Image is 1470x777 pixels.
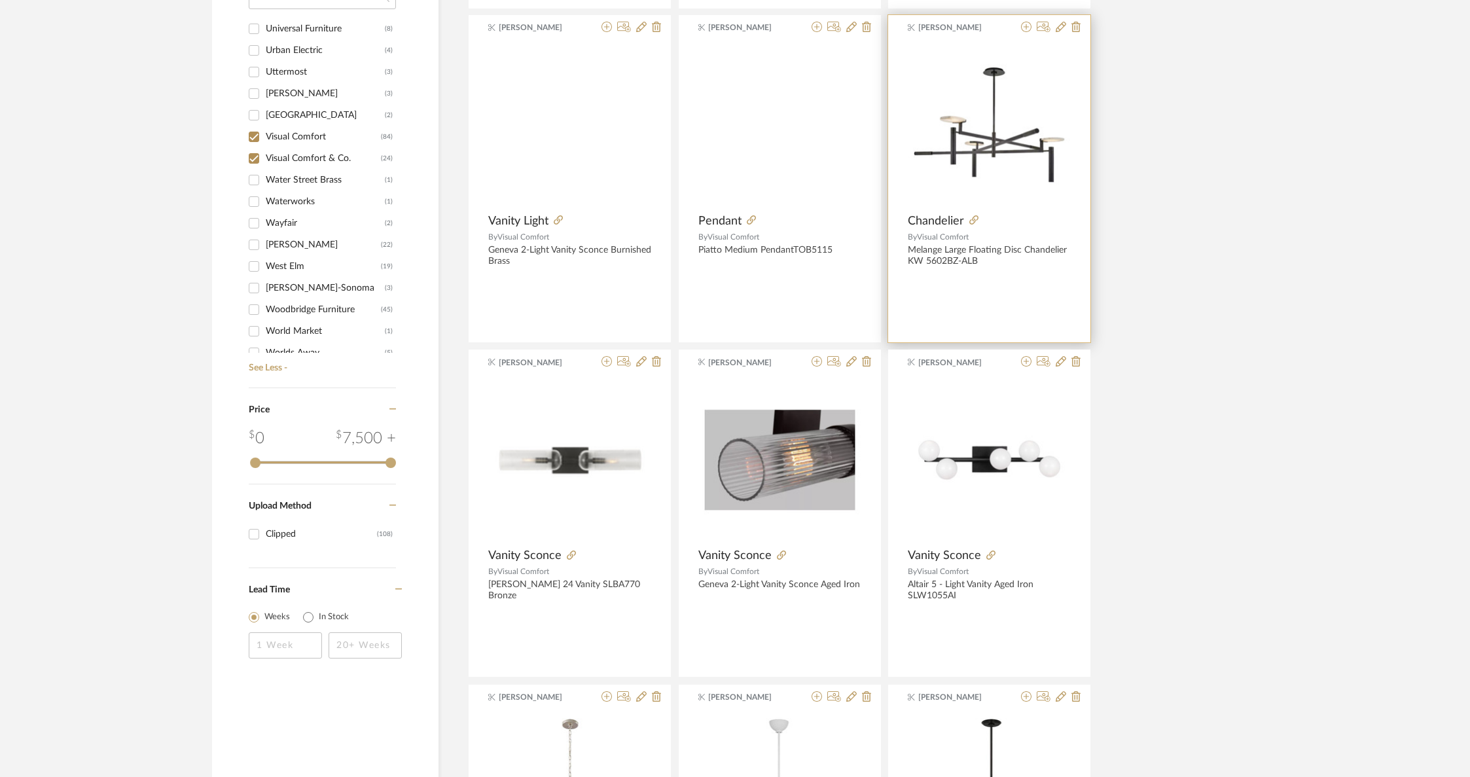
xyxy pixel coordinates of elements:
[698,245,861,267] div: Piatto Medium PendantTOB5115
[336,427,396,450] div: 7,500 +
[908,245,1071,267] div: Melange Large Floating Disc Chandelier KW 5602BZ-ALB
[698,549,772,563] span: Vanity Sconce
[908,233,917,241] span: By
[329,632,402,659] input: 20+ Weeks
[499,691,581,703] span: [PERSON_NAME]
[908,214,964,228] span: Chandelier
[266,299,381,320] div: Woodbridge Furniture
[708,691,791,703] span: [PERSON_NAME]
[908,378,1071,541] img: Vanity Sconce
[488,568,497,575] span: By
[488,378,651,541] img: Vanity Sconce
[381,126,393,147] div: (84)
[249,427,264,450] div: 0
[385,18,393,39] div: (8)
[266,62,385,82] div: Uttermost
[385,170,393,190] div: (1)
[266,524,377,545] div: Clipped
[698,214,742,228] span: Pendant
[708,233,759,241] span: Visual Comfort
[266,191,385,212] div: Waterworks
[249,585,290,594] span: Lead Time
[385,342,393,363] div: (5)
[908,549,981,563] span: Vanity Sconce
[385,321,393,342] div: (1)
[266,105,385,126] div: [GEOGRAPHIC_DATA]
[385,191,393,212] div: (1)
[708,357,791,369] span: [PERSON_NAME]
[266,234,381,255] div: [PERSON_NAME]
[385,105,393,126] div: (2)
[377,524,393,545] div: (108)
[698,579,861,602] div: Geneva 2-Light Vanity Sconce Aged Iron
[918,357,1001,369] span: [PERSON_NAME]
[264,611,290,624] label: Weeks
[381,148,393,169] div: (24)
[249,405,270,414] span: Price
[245,353,396,374] a: See Less -
[918,691,1001,703] span: [PERSON_NAME]
[385,278,393,298] div: (3)
[266,256,381,277] div: West Elm
[499,22,581,33] span: [PERSON_NAME]
[249,632,322,659] input: 1 Week
[499,357,581,369] span: [PERSON_NAME]
[917,568,969,575] span: Visual Comfort
[385,62,393,82] div: (3)
[266,278,385,298] div: [PERSON_NAME]-Sonoma
[385,83,393,104] div: (3)
[381,299,393,320] div: (45)
[488,579,651,602] div: [PERSON_NAME] 24 Vanity SLBA770 Bronze
[266,213,385,234] div: Wayfair
[266,342,385,363] div: Worlds Away
[708,22,791,33] span: [PERSON_NAME]
[908,579,1071,602] div: Altair 5 - Light Vanity Aged Iron SLW1055AI
[319,611,349,624] label: In Stock
[266,126,381,147] div: Visual Comfort
[381,234,393,255] div: (22)
[266,148,381,169] div: Visual Comfort & Co.
[917,233,969,241] span: Visual Comfort
[908,43,1071,206] img: Chandelier
[266,83,385,104] div: [PERSON_NAME]
[381,256,393,277] div: (19)
[266,321,385,342] div: World Market
[918,22,1001,33] span: [PERSON_NAME]
[488,245,651,267] div: Geneva 2-Light Vanity Sconce Burnished Brass
[497,568,549,575] span: Visual Comfort
[497,233,549,241] span: Visual Comfort
[385,40,393,61] div: (4)
[385,213,393,234] div: (2)
[698,568,708,575] span: By
[249,501,312,511] span: Upload Method
[488,549,562,563] span: Vanity Sconce
[488,233,497,241] span: By
[698,378,861,541] img: Vanity Sconce
[266,18,385,39] div: Universal Furniture
[266,40,385,61] div: Urban Electric
[698,233,708,241] span: By
[708,568,759,575] span: Visual Comfort
[908,568,917,575] span: By
[488,214,548,228] span: Vanity Light
[266,170,385,190] div: Water Street Brass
